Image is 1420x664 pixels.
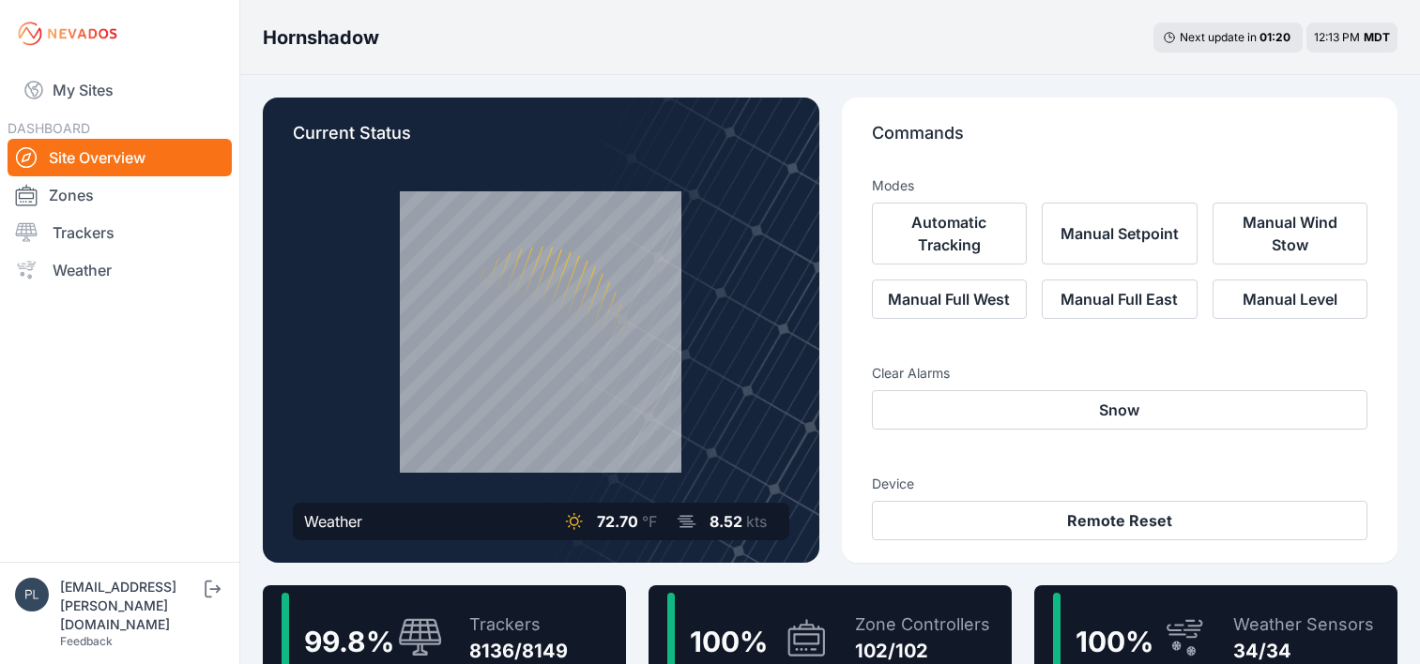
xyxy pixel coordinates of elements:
[8,176,232,214] a: Zones
[15,19,120,49] img: Nevados
[8,214,232,251] a: Trackers
[263,24,379,51] h3: Hornshadow
[1233,611,1374,638] div: Weather Sensors
[872,501,1368,540] button: Remote Reset
[1180,30,1257,44] span: Next update in
[60,578,201,634] div: [EMAIL_ADDRESS][PERSON_NAME][DOMAIN_NAME]
[15,578,49,611] img: plsmith@sundt.com
[293,120,789,161] p: Current Status
[690,625,768,658] span: 100 %
[1213,203,1368,264] button: Manual Wind Stow
[1364,30,1390,44] span: MDT
[872,390,1368,430] button: Snow
[1076,625,1153,658] span: 100 %
[872,120,1368,161] p: Commands
[855,638,990,664] div: 102/102
[1233,638,1374,664] div: 34/34
[855,611,990,638] div: Zone Controllers
[469,638,568,664] div: 8136/8149
[746,512,767,531] span: kts
[1042,203,1198,264] button: Manual Setpoint
[710,512,742,531] span: 8.52
[872,279,1028,319] button: Manual Full West
[8,120,90,136] span: DASHBOARD
[60,634,113,648] a: Feedback
[1314,30,1360,44] span: 12:13 PM
[469,611,568,638] div: Trackers
[8,251,232,289] a: Weather
[304,625,394,658] span: 99.8 %
[872,203,1028,264] button: Automatic Tracking
[8,68,232,113] a: My Sites
[872,475,1368,493] h3: Device
[597,512,638,531] span: 72.70
[263,13,379,62] nav: Breadcrumb
[1260,30,1293,45] div: 01 : 20
[304,510,362,533] div: Weather
[872,176,914,195] h3: Modes
[1213,279,1368,319] button: Manual Level
[8,139,232,176] a: Site Overview
[872,364,1368,383] h3: Clear Alarms
[1042,279,1198,319] button: Manual Full East
[642,512,657,531] span: °F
